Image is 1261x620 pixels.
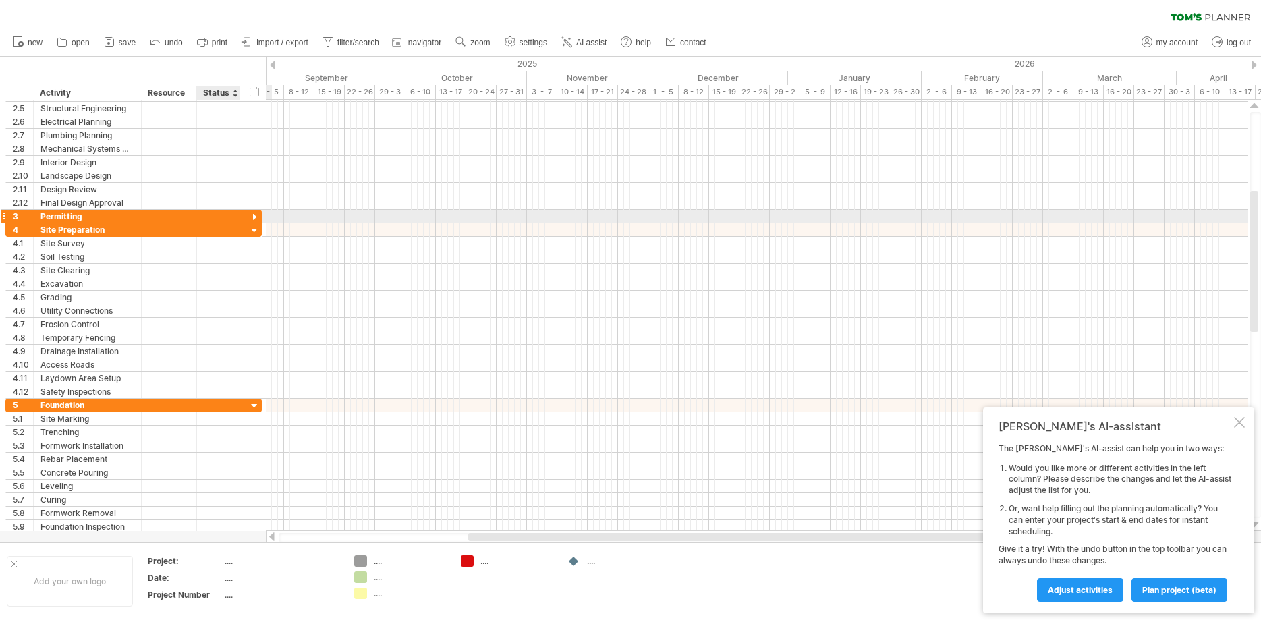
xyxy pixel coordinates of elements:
div: October 2025 [387,71,527,85]
div: 23 - 27 [1134,85,1165,99]
div: Mechanical Systems Design [40,142,134,155]
div: 1 - 5 [254,85,284,99]
div: Access Roads [40,358,134,371]
div: 3 [13,210,33,223]
div: Project: [148,555,222,567]
div: Foundation [40,399,134,412]
span: new [28,38,43,47]
a: plan project (beta) [1131,578,1227,602]
div: Erosion Control [40,318,134,331]
span: my account [1156,38,1198,47]
span: open [72,38,90,47]
div: Electrical Planning [40,115,134,128]
div: .... [374,571,447,583]
div: 6 - 10 [1195,85,1225,99]
span: print [212,38,227,47]
div: Foundation Inspection [40,520,134,533]
div: 2.9 [13,156,33,169]
a: Adjust activities [1037,578,1123,602]
div: 1 - 5 [648,85,679,99]
div: Curing [40,493,134,506]
span: AI assist [576,38,607,47]
div: .... [225,572,338,584]
div: 4.2 [13,250,33,263]
div: .... [374,555,447,567]
span: log out [1227,38,1251,47]
div: Structural Engineering [40,102,134,115]
div: 8 - 12 [284,85,314,99]
div: Permitting [40,210,134,223]
div: 4.5 [13,291,33,304]
span: save [119,38,136,47]
div: 5.7 [13,493,33,506]
span: Adjust activities [1048,585,1113,595]
div: Leveling [40,480,134,492]
span: contact [680,38,706,47]
div: Soil Testing [40,250,134,263]
div: Add your own logo [7,556,133,607]
a: zoom [452,34,494,51]
div: 29 - 2 [770,85,800,99]
div: Site Survey [40,237,134,250]
div: Formwork Installation [40,439,134,452]
div: Trenching [40,426,134,439]
div: 20 - 24 [466,85,497,99]
a: new [9,34,47,51]
div: 26 - 30 [891,85,922,99]
div: Design Review [40,183,134,196]
div: 10 - 14 [557,85,588,99]
span: help [636,38,651,47]
div: Concrete Pouring [40,466,134,479]
div: 13 - 17 [1225,85,1256,99]
a: contact [662,34,710,51]
div: 16 - 20 [1104,85,1134,99]
div: 2 - 6 [1043,85,1073,99]
div: Drainage Installation [40,345,134,358]
div: 16 - 20 [982,85,1013,99]
div: 5.6 [13,480,33,492]
span: zoom [470,38,490,47]
div: .... [587,555,661,567]
div: 2.6 [13,115,33,128]
div: September 2025 [254,71,387,85]
div: January 2026 [788,71,922,85]
li: Or, want help filling out the planning automatically? You can enter your project's start & end da... [1009,503,1231,537]
a: help [617,34,655,51]
div: 12 - 16 [831,85,861,99]
div: 9 - 13 [1073,85,1104,99]
div: 2.12 [13,196,33,209]
div: Landscape Design [40,169,134,182]
div: Excavation [40,277,134,290]
div: 5.5 [13,466,33,479]
a: settings [501,34,551,51]
div: 24 - 28 [618,85,648,99]
div: [PERSON_NAME]'s AI-assistant [999,420,1231,433]
div: Plumbing Planning [40,129,134,142]
div: November 2025 [527,71,648,85]
div: 4.6 [13,304,33,317]
div: 8 - 12 [679,85,709,99]
a: import / export [238,34,312,51]
div: 2 - 6 [922,85,952,99]
div: 15 - 19 [709,85,739,99]
li: Would you like more or different activities in the left column? Please describe the changes and l... [1009,463,1231,497]
div: 5.3 [13,439,33,452]
div: .... [225,589,338,600]
div: 4.7 [13,318,33,331]
a: filter/search [319,34,383,51]
div: 5.1 [13,412,33,425]
div: 2.8 [13,142,33,155]
div: Date: [148,572,222,584]
span: import / export [256,38,308,47]
div: 23 - 27 [1013,85,1043,99]
span: undo [165,38,183,47]
div: 4.10 [13,358,33,371]
div: 29 - 3 [375,85,405,99]
div: 30 - 3 [1165,85,1195,99]
div: Interior Design [40,156,134,169]
div: 22 - 26 [739,85,770,99]
div: 4.3 [13,264,33,277]
div: Final Design Approval [40,196,134,209]
div: 4.8 [13,331,33,344]
div: Resource [148,86,189,100]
